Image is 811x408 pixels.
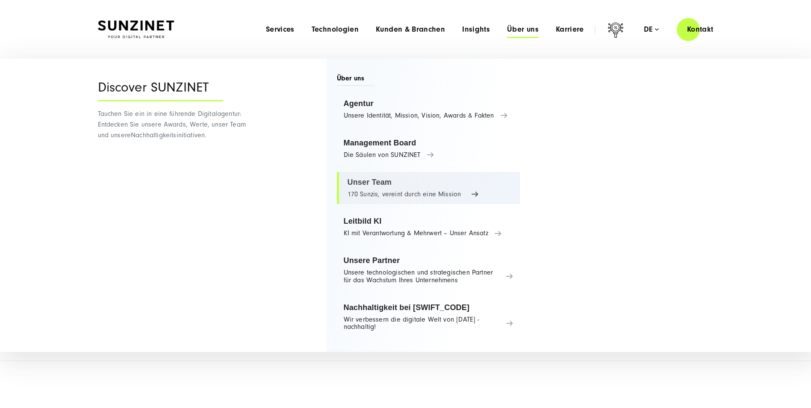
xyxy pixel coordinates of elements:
a: Agentur Unsere Identität, Mission, Vision, Awards & Fakten [337,93,520,126]
span: Tauchen Sie ein in eine führende Digitalagentur: Entdecken Sie unsere Awards, Werte, unser Team u... [98,110,246,139]
a: Kunden & Branchen [376,25,445,34]
div: de [644,25,659,34]
a: Services [266,25,295,34]
a: Insights [462,25,490,34]
a: Nachhaltigkeit bei [SWIFT_CODE] Wir verbessern die digitale Welt von [DATE] - nachhaltig! [337,297,520,337]
a: Management Board Die Säulen von SUNZINET [337,133,520,165]
span: Über uns [337,74,375,86]
div: Nachhaltigkeitsinitiativen. [98,59,258,352]
img: SUNZINET Full Service Digital Agentur [98,21,174,38]
a: Über uns [507,25,539,34]
a: Leitbild KI KI mit Verantwortung & Mehrwert – Unser Ansatz [337,211,520,243]
div: Discover SUNZINET [98,80,223,101]
a: Unsere Partner Unsere technologischen und strategischen Partner für das Wachstum Ihres Unternehmens [337,250,520,290]
a: Unser Team 170 Sunzis, vereint durch eine Mission [337,172,520,204]
a: Technologien [312,25,359,34]
a: Kontakt [677,17,724,41]
a: Karriere [556,25,584,34]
